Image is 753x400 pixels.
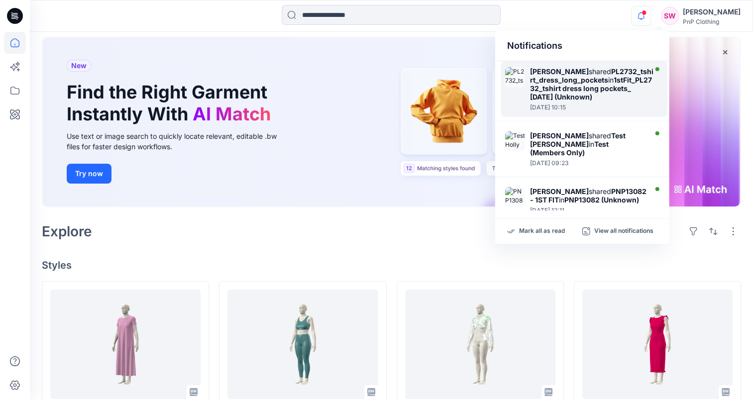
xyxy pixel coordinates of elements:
[683,18,741,25] div: PnP Clothing
[67,164,111,184] button: Try now
[42,259,741,271] h4: Styles
[530,131,626,148] strong: Test [PERSON_NAME]
[530,131,645,157] div: shared in
[227,290,378,399] a: Yoga suit_004solid all size avatars simulation
[67,82,276,124] h1: Find the Right Garment Instantly With
[71,60,87,72] span: New
[530,67,653,84] strong: PL2732_tshirt_dress_long_pockets
[530,207,646,214] div: Wednesday, October 01, 2025 12:11
[530,160,645,167] div: Friday, October 10, 2025 09:23
[661,7,679,25] div: SW
[683,6,741,18] div: [PERSON_NAME]
[530,104,653,111] div: Friday, October 10, 2025 10:15
[530,131,589,140] strong: [PERSON_NAME]
[505,187,525,207] img: PNP13082 - 1ST FIT
[530,187,646,204] div: shared in
[530,140,609,157] strong: Test (Members Only)
[50,290,201,399] a: PL2732_tshirt_dress_long_pockets
[530,187,589,196] strong: [PERSON_NAME]
[530,67,589,76] strong: [PERSON_NAME]
[582,290,733,399] a: 2nd Fit_PNP1400_Dress_30.09.25
[405,290,555,399] a: 1st Fit_PNP13082_Set_01.10.25
[495,31,669,61] div: Notifications
[42,223,92,239] h2: Explore
[519,227,565,236] p: Mark all as read
[530,187,646,204] strong: PNP13082 - 1ST FIT
[67,131,291,152] div: Use text or image search to quickly locate relevant, editable .bw files for faster design workflows.
[594,227,653,236] p: View all notifications
[564,196,639,204] strong: PNP13082 (Unknown)
[530,76,652,101] strong: 1stFit_PL2732_tshirt dress long pockets_ [DATE] (Unknown)
[505,67,525,87] img: PL2732_tshirt_dress_long_pockets
[505,131,525,151] img: Test Holly
[530,67,653,101] div: shared in
[193,103,271,125] span: AI Match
